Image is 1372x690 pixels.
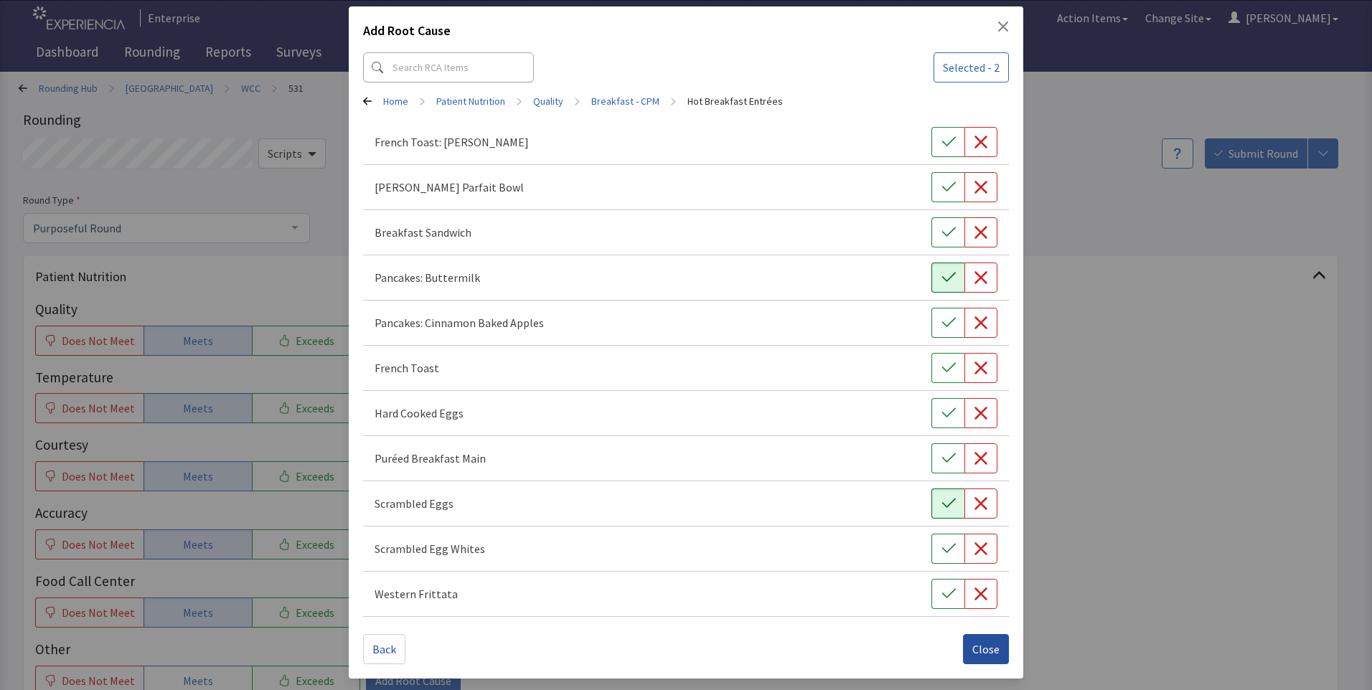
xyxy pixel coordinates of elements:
a: Quality [533,94,563,108]
p: French Toast [375,359,439,377]
p: Scrambled Eggs [375,495,454,512]
a: Hot Breakfast Entrées [687,94,783,108]
p: French Toast: [PERSON_NAME] [375,133,529,151]
button: Close [997,21,1009,32]
span: > [671,87,676,115]
span: Back [372,641,396,658]
span: > [517,87,522,115]
span: > [575,87,580,115]
button: Close [963,634,1009,664]
button: Back [363,634,405,664]
p: Hard Cooked Eggs [375,405,464,422]
p: Puréed Breakfast Main [375,450,486,467]
a: Patient Nutrition [436,94,505,108]
span: Selected - 2 [943,59,1000,76]
p: Western Frittata [375,585,458,602]
h2: Add Root Cause [363,21,451,47]
span: > [420,87,425,115]
span: Close [972,641,1000,658]
p: Scrambled Egg Whites [375,540,485,557]
input: Search RCA Items [363,52,534,82]
a: Home [383,94,408,108]
a: Breakfast - CPM [591,94,659,108]
p: Pancakes: Cinnamon Baked Apples [375,314,544,331]
p: Pancakes: Buttermilk [375,269,480,286]
p: [PERSON_NAME] Parfait Bowl [375,179,524,196]
p: Breakfast Sandwich [375,224,471,241]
